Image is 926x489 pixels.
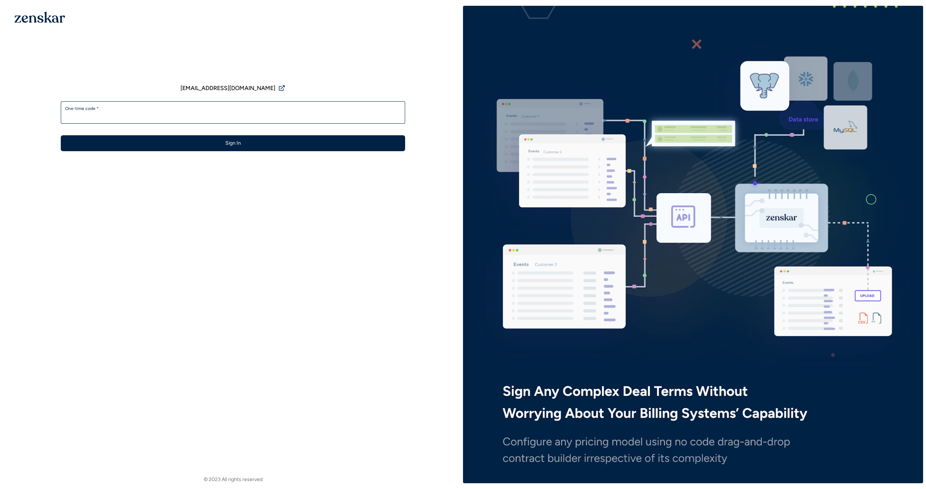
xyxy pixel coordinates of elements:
button: Sign In [61,135,405,151]
img: 1OGAJ2xQqyY4LXKgY66KYq0eOWRCkrZdAb3gUhuVAqdWPZE9SRJmCz+oDMSn4zDLXe31Ii730ItAGKgCKgCCgCikA4Av8PJUP... [14,12,65,23]
label: One-time code * [65,106,401,111]
footer: © 2023 All rights reserved [3,476,463,483]
span: [EMAIL_ADDRESS][DOMAIN_NAME] [180,84,275,93]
